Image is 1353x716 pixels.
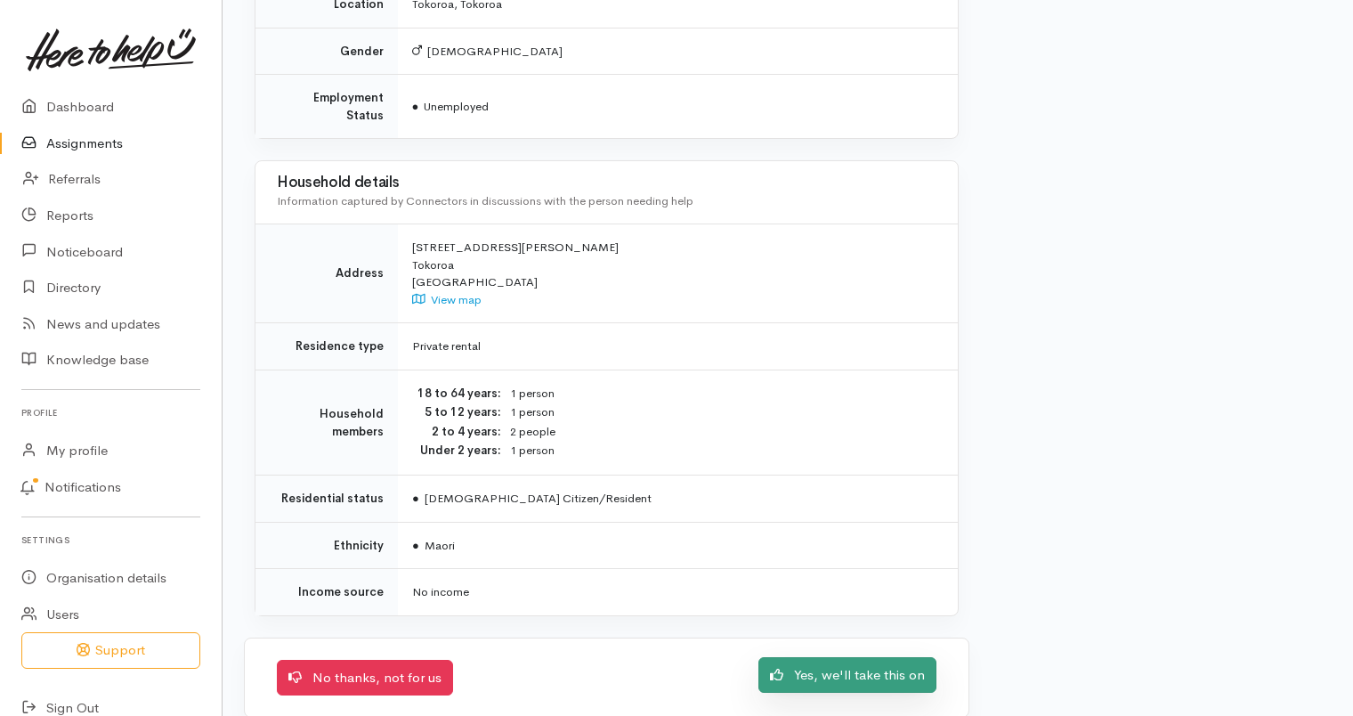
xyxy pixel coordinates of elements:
[412,442,501,460] dt: Under 2 years
[398,569,958,615] td: No income
[277,660,453,696] a: No thanks, not for us
[255,522,398,569] td: Ethnicity
[412,491,419,506] span: ●
[255,569,398,615] td: Income source
[277,193,693,208] span: Information captured by Connectors in discussions with the person needing help
[412,538,455,553] span: Maori
[412,99,419,114] span: ●
[412,292,482,307] a: View map
[21,401,200,425] h6: Profile
[412,44,563,59] span: [DEMOGRAPHIC_DATA]
[277,175,936,191] h3: Household details
[412,239,936,308] div: [STREET_ADDRESS][PERSON_NAME] Tokoroa [GEOGRAPHIC_DATA]
[412,538,419,553] span: ●
[255,476,398,523] td: Residential status
[412,385,501,403] dt: 18 to 64 years
[412,423,501,441] dt: 2 to 4 years
[510,423,936,442] dd: 2 people
[398,323,958,370] td: Private rental
[510,403,936,422] dd: 1 person
[255,224,398,323] td: Address
[21,528,200,552] h6: Settings
[758,657,936,694] a: Yes, we'll take this on
[510,385,936,403] dd: 1 person
[255,323,398,370] td: Residence type
[255,75,398,139] td: Employment Status
[412,491,652,506] span: [DEMOGRAPHIC_DATA] Citizen/Resident
[255,370,398,476] td: Household members
[412,99,490,114] span: Unemployed
[412,403,501,421] dt: 5 to 12 years
[255,28,398,75] td: Gender
[21,632,200,669] button: Support
[510,442,936,460] dd: 1 person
